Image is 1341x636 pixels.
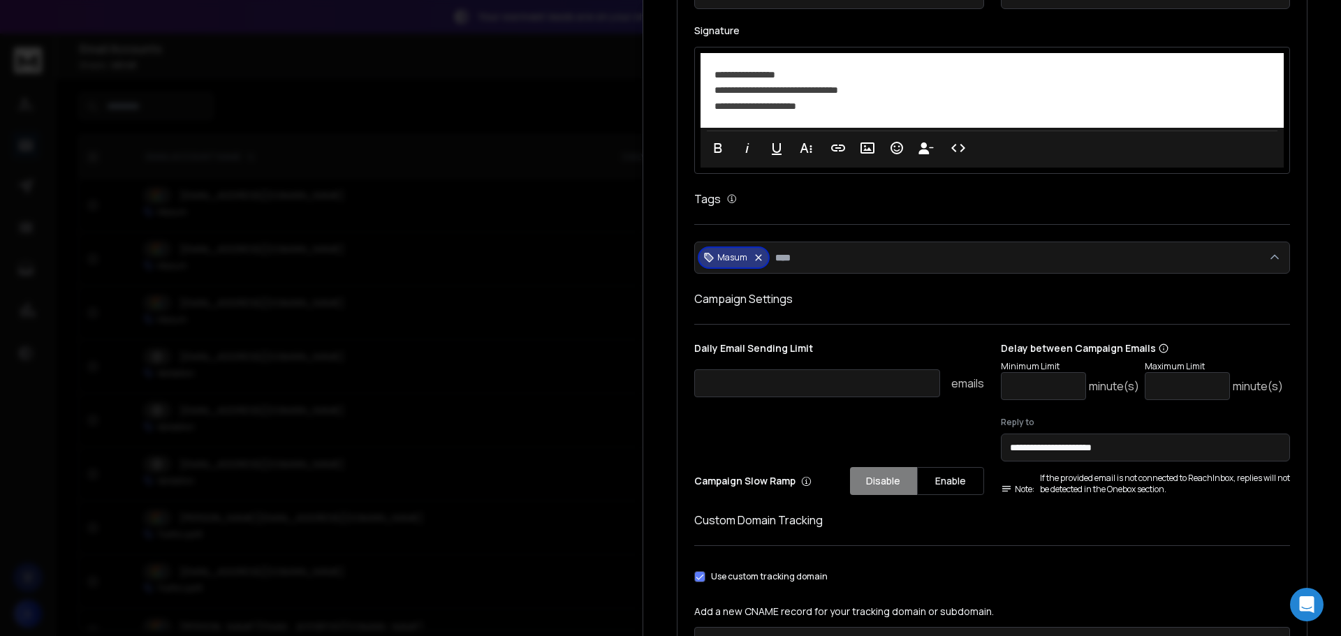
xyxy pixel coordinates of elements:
button: More Text [793,134,819,162]
h1: Custom Domain Tracking [694,512,1290,528]
p: Minimum Limit [1001,361,1139,372]
h1: Tags [694,191,721,207]
button: Italic (Ctrl+I) [734,134,761,162]
button: Disable [850,467,917,495]
p: minute(s) [1089,378,1139,394]
label: Reply to [1001,417,1291,428]
p: emails [951,375,984,392]
p: Daily Email Sending Limit [694,341,984,361]
button: Insert Image (Ctrl+P) [854,134,881,162]
label: Use custom tracking domain [711,571,828,582]
p: Masum [717,252,747,263]
button: Insert Unsubscribe Link [913,134,939,162]
button: Insert Link (Ctrl+K) [825,134,851,162]
button: Underline (Ctrl+U) [763,134,790,162]
p: Delay between Campaign Emails [1001,341,1283,355]
p: Add a new CNAME record for your tracking domain or subdomain. [694,605,1290,619]
p: Campaign Slow Ramp [694,474,812,488]
span: Note: [1001,484,1034,495]
button: Code View [945,134,972,162]
button: Enable [917,467,984,495]
p: minute(s) [1233,378,1283,394]
label: Signature [694,26,1290,36]
div: If the provided email is not connected to ReachInbox, replies will not be detected in the Onebox ... [1001,473,1291,495]
p: Maximum Limit [1145,361,1283,372]
div: Open Intercom Messenger [1290,588,1324,621]
button: Bold (Ctrl+B) [705,134,731,162]
h1: Campaign Settings [694,290,1290,307]
button: Emoticons [884,134,910,162]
